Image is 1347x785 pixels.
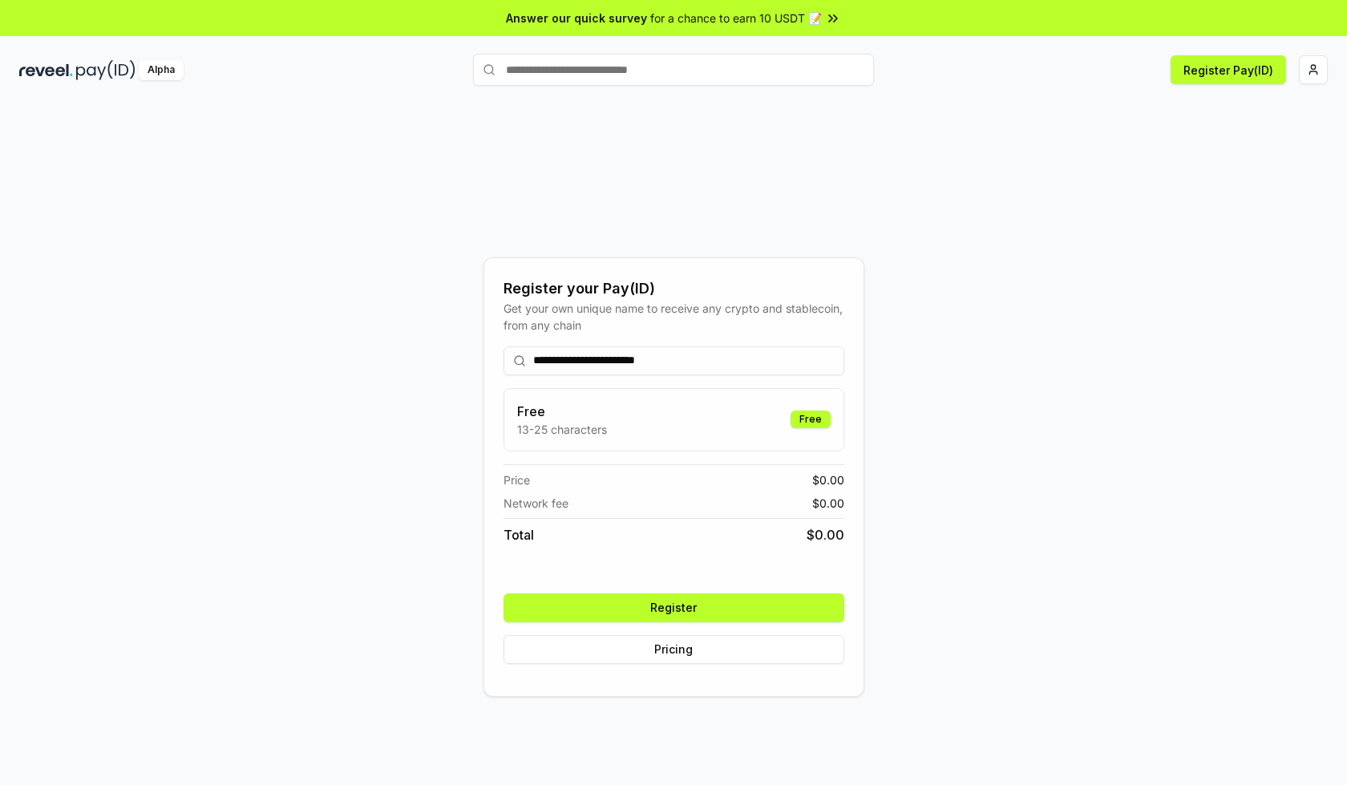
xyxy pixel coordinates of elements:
span: $ 0.00 [812,495,844,512]
span: Total [504,525,534,544]
span: $ 0.00 [812,471,844,488]
span: $ 0.00 [807,525,844,544]
img: reveel_dark [19,60,73,80]
div: Register your Pay(ID) [504,277,844,300]
div: Alpha [139,60,184,80]
img: pay_id [76,60,136,80]
button: Pricing [504,635,844,664]
p: 13-25 characters [517,421,607,438]
button: Register [504,593,844,622]
span: Price [504,471,530,488]
h3: Free [517,402,607,421]
span: Answer our quick survey [506,10,647,26]
div: Get your own unique name to receive any crypto and stablecoin, from any chain [504,300,844,334]
span: for a chance to earn 10 USDT 📝 [650,10,822,26]
span: Network fee [504,495,568,512]
div: Free [791,411,831,428]
button: Register Pay(ID) [1171,55,1286,84]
